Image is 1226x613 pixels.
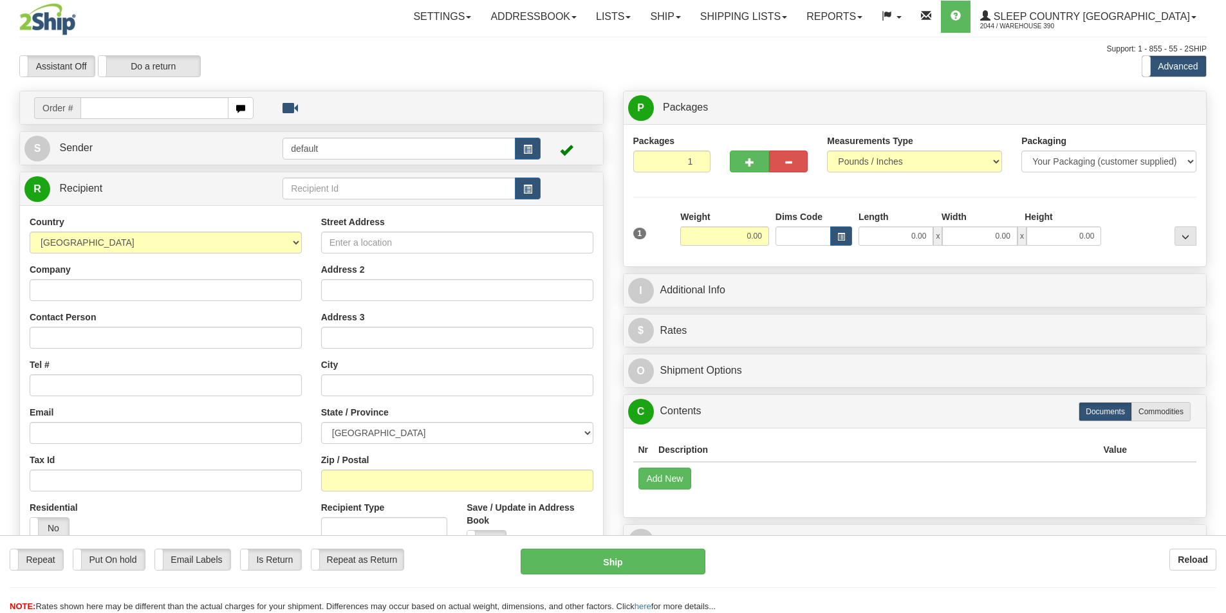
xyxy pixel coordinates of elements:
[827,134,913,147] label: Measurements Type
[1142,56,1206,77] label: Advanced
[321,215,385,228] label: Street Address
[1025,210,1053,223] label: Height
[30,406,53,419] label: Email
[776,210,822,223] label: Dims Code
[404,1,481,33] a: Settings
[321,406,389,419] label: State / Province
[321,311,365,324] label: Address 3
[628,318,654,343] span: $
[19,3,76,35] img: logo2044.jpg
[633,228,647,239] span: 1
[797,1,872,33] a: Reports
[663,102,708,113] span: Packages
[628,278,654,304] span: I
[628,95,654,121] span: P
[628,318,1202,344] a: $Rates
[980,20,1077,33] span: 2044 / Warehouse 390
[586,1,640,33] a: Lists
[30,501,78,514] label: Residential
[311,549,404,570] label: Repeat as Return
[24,136,50,161] span: S
[1131,402,1191,421] label: Commodities
[10,601,35,611] span: NOTE:
[933,226,942,246] span: x
[1196,241,1225,372] iframe: chat widget
[24,176,50,202] span: R
[321,263,365,276] label: Address 2
[59,142,93,153] span: Sender
[30,263,71,276] label: Company
[20,56,95,77] label: Assistant Off
[30,518,69,538] label: No
[628,277,1202,304] a: IAdditional Info
[98,56,200,77] label: Do a return
[942,210,967,223] label: Width
[59,183,102,194] span: Recipient
[640,1,690,33] a: Ship
[628,358,654,384] span: O
[628,358,1202,384] a: OShipment Options
[481,1,586,33] a: Addressbook
[30,311,96,324] label: Contact Person
[691,1,797,33] a: Shipping lists
[1021,134,1066,147] label: Packaging
[321,453,369,466] label: Zip / Postal
[321,501,385,514] label: Recipient Type
[30,453,55,466] label: Tax Id
[241,549,301,570] label: Is Return
[283,178,515,199] input: Recipient Id
[73,549,145,570] label: Put On hold
[1098,438,1132,462] th: Value
[628,95,1202,121] a: P Packages
[30,215,64,228] label: Country
[24,176,254,202] a: R Recipient
[283,138,515,160] input: Sender Id
[628,398,1202,425] a: CContents
[1017,226,1026,246] span: x
[628,399,654,425] span: C
[638,468,692,489] button: Add New
[633,438,654,462] th: Nr
[628,528,1202,554] a: RReturn Shipment
[19,44,1207,55] div: Support: 1 - 855 - 55 - 2SHIP
[1175,226,1196,246] div: ...
[990,11,1190,22] span: Sleep Country [GEOGRAPHIC_DATA]
[971,1,1206,33] a: Sleep Country [GEOGRAPHIC_DATA] 2044 / Warehouse 390
[1178,554,1208,565] b: Reload
[321,358,338,371] label: City
[34,97,80,119] span: Order #
[859,210,889,223] label: Length
[633,134,675,147] label: Packages
[1079,402,1132,421] label: Documents
[155,549,230,570] label: Email Labels
[628,529,654,554] span: R
[521,549,705,574] button: Ship
[10,549,63,570] label: Repeat
[467,501,593,527] label: Save / Update in Address Book
[467,531,506,551] label: No
[24,135,283,161] a: S Sender
[680,210,710,223] label: Weight
[321,232,593,253] input: Enter a location
[30,358,50,371] label: Tel #
[1169,549,1216,571] button: Reload
[635,601,651,611] a: here
[653,438,1098,462] th: Description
